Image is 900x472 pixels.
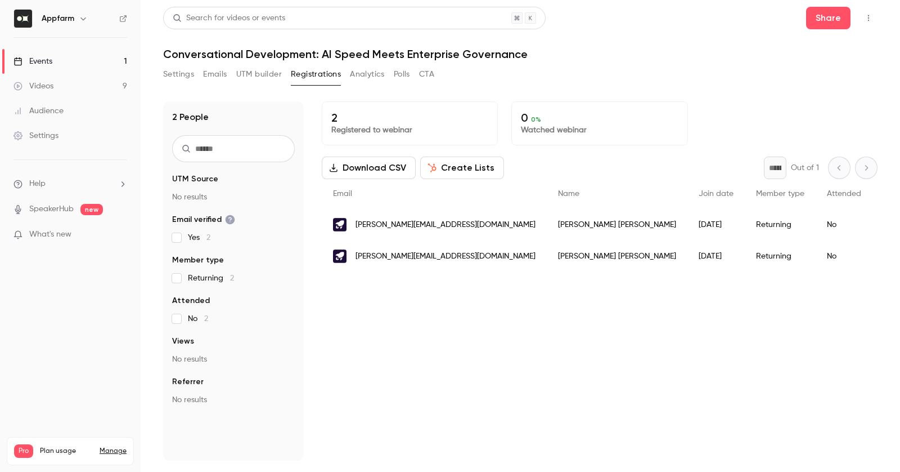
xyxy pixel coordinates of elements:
button: Emails [203,65,227,83]
p: Registered to webinar [331,124,488,136]
img: appfarm.io [333,250,346,263]
button: CTA [419,65,434,83]
div: Settings [13,130,58,141]
section: facet-groups [172,173,295,406]
p: No results [172,192,295,203]
div: [DATE] [687,241,745,272]
span: Attended [827,190,861,198]
span: Views [172,336,194,347]
div: [PERSON_NAME] [PERSON_NAME] [547,241,687,272]
span: 2 [230,274,234,282]
img: Appfarm [14,10,32,28]
p: 2 [331,111,488,124]
span: new [80,204,103,215]
button: Download CSV [322,157,416,179]
h1: Conversational Development: AI Speed Meets Enterprise Governance [163,47,877,61]
span: Email verified [172,214,235,225]
span: Plan usage [40,447,93,456]
span: [PERSON_NAME][EMAIL_ADDRESS][DOMAIN_NAME] [355,219,535,231]
span: Help [29,178,46,190]
button: Settings [163,65,194,83]
span: Member type [756,190,804,198]
span: 0 % [531,115,541,123]
span: Member type [172,255,224,266]
span: Join date [699,190,733,198]
div: Events [13,56,52,67]
span: Yes [188,232,210,243]
span: What's new [29,229,71,241]
p: No results [172,394,295,406]
p: Out of 1 [791,162,819,173]
button: Create Lists [420,157,504,179]
h1: 2 People [172,110,209,124]
p: 0 [521,111,678,124]
span: 2 [206,234,210,242]
div: Returning [745,209,816,241]
p: Watched webinar [521,124,678,136]
div: Returning [745,241,816,272]
div: Search for videos or events [173,12,285,24]
span: No [188,313,208,324]
span: Returning [188,273,234,284]
div: Videos [13,81,53,92]
a: Manage [100,447,127,456]
span: Referrer [172,376,204,388]
button: Share [806,7,850,29]
span: [PERSON_NAME][EMAIL_ADDRESS][DOMAIN_NAME] [355,251,535,262]
span: Pro [14,444,33,458]
button: Registrations [291,65,341,83]
li: help-dropdown-opener [13,178,127,190]
img: appfarm.io [333,218,346,231]
button: Polls [394,65,410,83]
span: Attended [172,295,210,306]
button: UTM builder [236,65,282,83]
div: No [816,241,872,272]
span: Email [333,190,352,198]
div: [PERSON_NAME] [PERSON_NAME] [547,209,687,241]
span: 2 [204,315,208,323]
div: Audience [13,105,64,117]
h6: Appfarm [42,13,74,24]
span: Name [558,190,579,198]
span: UTM Source [172,173,218,185]
p: No results [172,354,295,365]
a: SpeakerHub [29,203,74,215]
button: Analytics [350,65,385,83]
div: [DATE] [687,209,745,241]
div: No [816,209,872,241]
